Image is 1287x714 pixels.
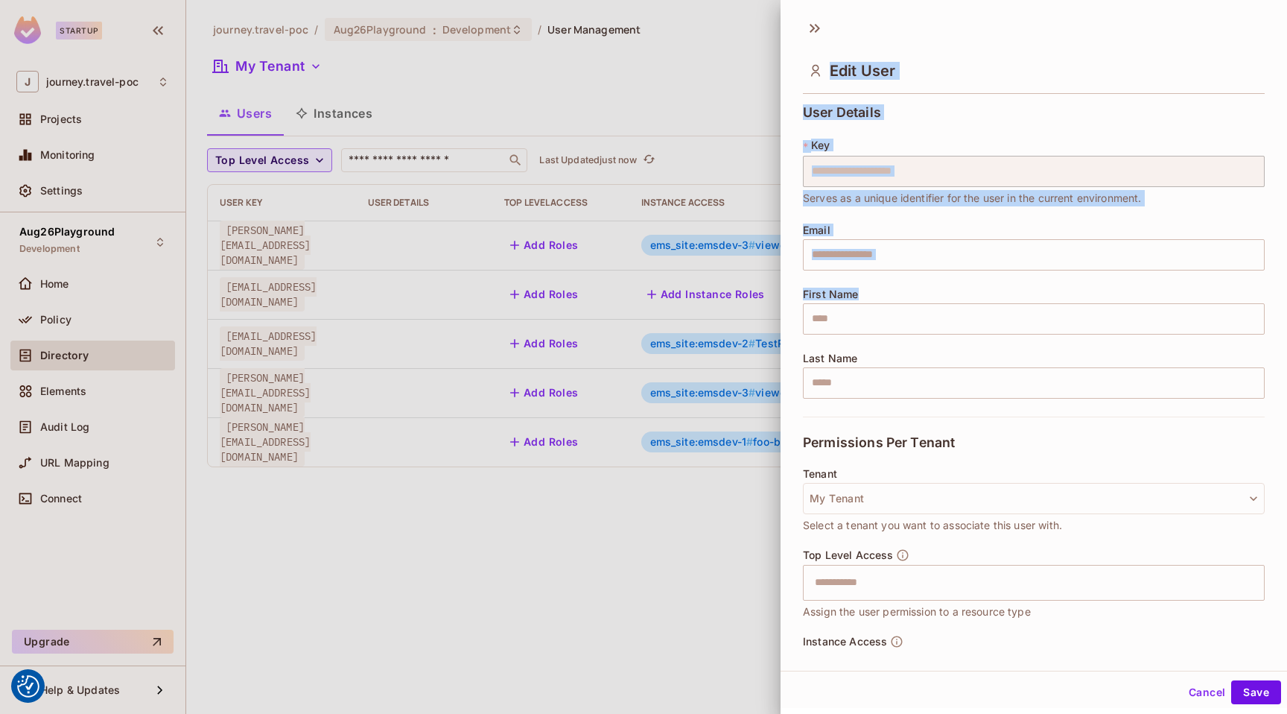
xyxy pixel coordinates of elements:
[803,353,857,364] span: Last Name
[803,549,893,561] span: Top Level Access
[1256,581,1259,584] button: Open
[803,288,859,300] span: First Name
[1231,680,1281,704] button: Save
[17,675,39,698] button: Consent Preferences
[803,636,887,648] span: Instance Access
[803,435,955,450] span: Permissions Per Tenant
[803,224,830,236] span: Email
[803,483,1265,514] button: My Tenant
[803,468,837,480] span: Tenant
[803,190,1142,206] span: Serves as a unique identifier for the user in the current environment.
[811,139,830,151] span: Key
[17,675,39,698] img: Revisit consent button
[803,105,881,120] span: User Details
[830,62,895,80] span: Edit User
[803,517,1062,534] span: Select a tenant you want to associate this user with.
[803,604,1031,620] span: Assign the user permission to a resource type
[1183,680,1231,704] button: Cancel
